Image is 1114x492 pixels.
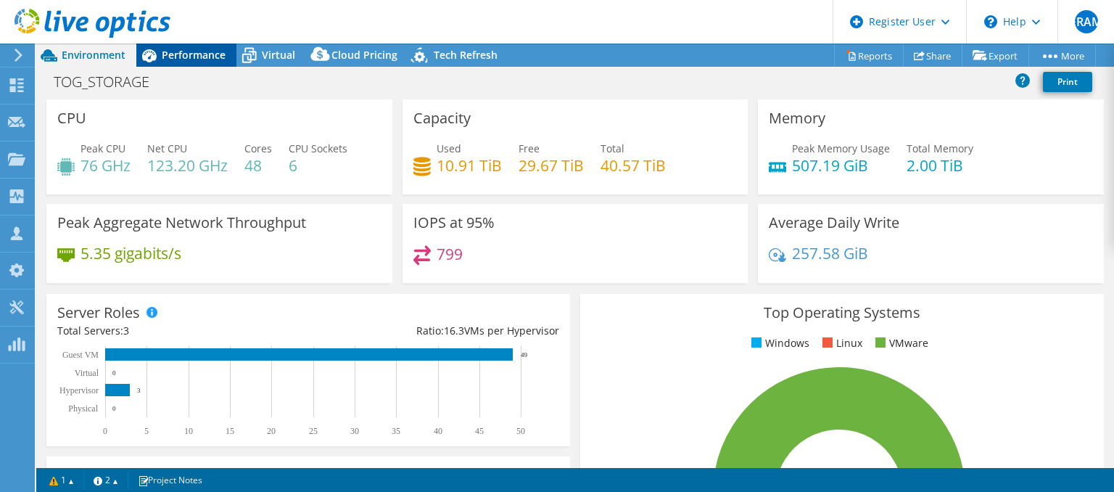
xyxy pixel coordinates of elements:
[267,426,276,436] text: 20
[147,142,187,155] span: Net CPU
[112,369,116,377] text: 0
[184,426,193,436] text: 10
[123,324,129,337] span: 3
[413,215,495,231] h3: IOPS at 95%
[872,335,928,351] li: VMware
[147,157,228,173] h4: 123.20 GHz
[434,48,498,62] span: Tech Refresh
[62,48,125,62] span: Environment
[57,215,306,231] h3: Peak Aggregate Network Throughput
[62,350,99,360] text: Guest VM
[903,44,962,67] a: Share
[57,305,140,321] h3: Server Roles
[521,351,528,358] text: 49
[59,385,99,395] text: Hypervisor
[1075,10,1098,33] span: ERAM
[516,426,525,436] text: 50
[907,142,973,155] span: Total Memory
[144,426,149,436] text: 5
[81,142,125,155] span: Peak CPU
[601,157,666,173] h4: 40.57 TiB
[413,110,471,126] h3: Capacity
[57,467,232,483] h3: Top Server Manufacturers
[437,246,463,262] h4: 799
[792,245,868,261] h4: 257.58 GiB
[137,387,141,394] text: 3
[519,142,540,155] span: Free
[392,426,400,436] text: 35
[769,110,825,126] h3: Memory
[984,15,997,28] svg: \n
[437,142,461,155] span: Used
[75,368,99,378] text: Virtual
[962,44,1029,67] a: Export
[309,426,318,436] text: 25
[81,157,131,173] h4: 76 GHz
[57,323,308,339] div: Total Servers:
[792,142,890,155] span: Peak Memory Usage
[81,245,181,261] h4: 5.35 gigabits/s
[748,335,809,351] li: Windows
[308,323,559,339] div: Ratio: VMs per Hypervisor
[444,324,464,337] span: 16.3
[244,157,272,173] h4: 48
[519,157,584,173] h4: 29.67 TiB
[591,305,1093,321] h3: Top Operating Systems
[475,426,484,436] text: 45
[769,215,899,231] h3: Average Daily Write
[289,142,347,155] span: CPU Sockets
[128,471,213,489] a: Project Notes
[262,48,295,62] span: Virtual
[112,405,116,412] text: 0
[331,48,397,62] span: Cloud Pricing
[819,335,862,351] li: Linux
[1028,44,1096,67] a: More
[57,110,86,126] h3: CPU
[350,426,359,436] text: 30
[434,426,442,436] text: 40
[834,44,904,67] a: Reports
[162,48,226,62] span: Performance
[792,157,890,173] h4: 507.19 GiB
[601,142,624,155] span: Total
[437,157,502,173] h4: 10.91 TiB
[39,471,84,489] a: 1
[289,157,347,173] h4: 6
[1043,72,1092,92] a: Print
[907,157,973,173] h4: 2.00 TiB
[226,426,234,436] text: 15
[244,142,272,155] span: Cores
[68,403,98,414] text: Physical
[103,426,107,436] text: 0
[83,471,128,489] a: 2
[47,74,172,90] h1: TOG_STORAGE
